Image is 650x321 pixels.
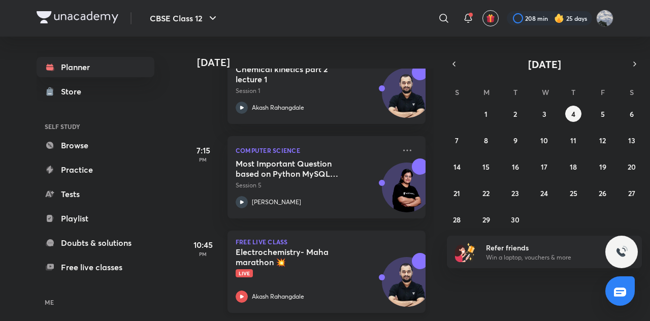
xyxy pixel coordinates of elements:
button: September 11, 2025 [565,132,581,148]
abbr: September 29, 2025 [482,215,490,224]
h5: Most Important Question based on Python MySQL Connectivity [236,158,362,179]
img: referral [455,242,475,262]
p: PM [183,156,223,163]
abbr: September 5, 2025 [601,109,605,119]
button: September 28, 2025 [449,211,465,228]
abbr: September 4, 2025 [571,109,575,119]
h6: Refer friends [486,242,611,253]
img: Avatar [382,168,431,217]
abbr: September 17, 2025 [541,162,547,172]
abbr: September 12, 2025 [599,136,606,145]
a: Browse [37,135,154,155]
abbr: September 16, 2025 [512,162,519,172]
abbr: September 18, 2025 [570,162,577,172]
abbr: September 1, 2025 [484,109,487,119]
abbr: September 19, 2025 [599,162,606,172]
abbr: September 27, 2025 [628,188,635,198]
button: September 1, 2025 [478,106,494,122]
button: September 14, 2025 [449,158,465,175]
abbr: September 8, 2025 [484,136,488,145]
button: September 27, 2025 [624,185,640,201]
abbr: September 26, 2025 [599,188,606,198]
button: September 6, 2025 [624,106,640,122]
p: Akash Rahangdale [252,292,304,301]
a: Playlist [37,208,154,229]
button: September 21, 2025 [449,185,465,201]
button: September 24, 2025 [536,185,552,201]
p: Akash Rahangdale [252,103,304,112]
abbr: Sunday [455,87,459,97]
abbr: September 14, 2025 [453,162,461,172]
img: Avatar [382,74,431,122]
abbr: September 21, 2025 [453,188,460,198]
a: Free live classes [37,257,154,277]
abbr: Thursday [571,87,575,97]
p: PM [183,251,223,257]
button: September 15, 2025 [478,158,494,175]
a: Company Logo [37,11,118,26]
img: Arihant [596,10,613,27]
abbr: September 9, 2025 [513,136,517,145]
abbr: September 3, 2025 [542,109,546,119]
button: CBSE Class 12 [144,8,225,28]
button: September 13, 2025 [624,132,640,148]
abbr: September 13, 2025 [628,136,635,145]
img: streak [554,13,564,23]
button: September 30, 2025 [507,211,524,228]
button: September 19, 2025 [595,158,611,175]
abbr: September 20, 2025 [628,162,636,172]
abbr: September 23, 2025 [511,188,519,198]
button: September 5, 2025 [595,106,611,122]
abbr: September 25, 2025 [570,188,577,198]
a: Practice [37,159,154,180]
button: avatar [482,10,499,26]
button: September 3, 2025 [536,106,552,122]
img: avatar [486,14,495,23]
button: [DATE] [461,57,628,71]
abbr: September 24, 2025 [540,188,548,198]
button: September 18, 2025 [565,158,581,175]
img: ttu [615,246,628,258]
button: September 12, 2025 [595,132,611,148]
p: Win a laptop, vouchers & more [486,253,611,262]
button: September 25, 2025 [565,185,581,201]
button: September 23, 2025 [507,185,524,201]
a: Doubts & solutions [37,233,154,253]
span: [DATE] [528,57,561,71]
a: Store [37,81,154,102]
abbr: September 11, 2025 [570,136,576,145]
button: September 8, 2025 [478,132,494,148]
a: Planner [37,57,154,77]
a: Tests [37,184,154,204]
abbr: September 30, 2025 [511,215,519,224]
abbr: September 28, 2025 [453,215,461,224]
img: Avatar [382,263,431,311]
abbr: September 7, 2025 [455,136,459,145]
abbr: Wednesday [542,87,549,97]
button: September 17, 2025 [536,158,552,175]
button: September 4, 2025 [565,106,581,122]
p: Session 1 [236,86,395,95]
button: September 29, 2025 [478,211,494,228]
h5: 10:45 [183,239,223,251]
abbr: Saturday [630,87,634,97]
h6: ME [37,294,154,311]
h6: SELF STUDY [37,118,154,135]
p: [PERSON_NAME] [252,198,301,207]
div: Store [61,85,87,98]
abbr: Monday [483,87,490,97]
button: September 9, 2025 [507,132,524,148]
button: September 10, 2025 [536,132,552,148]
abbr: September 22, 2025 [482,188,490,198]
h5: Electrochemistry- Maha marathon 💥 [236,247,362,267]
abbr: Friday [601,87,605,97]
abbr: September 15, 2025 [482,162,490,172]
abbr: September 10, 2025 [540,136,548,145]
button: September 7, 2025 [449,132,465,148]
p: Computer Science [236,144,395,156]
h4: [DATE] [197,56,436,69]
button: September 16, 2025 [507,158,524,175]
h5: Chemical kinetics part 2 lecture 1 [236,64,362,84]
button: September 22, 2025 [478,185,494,201]
p: Session 5 [236,181,395,190]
